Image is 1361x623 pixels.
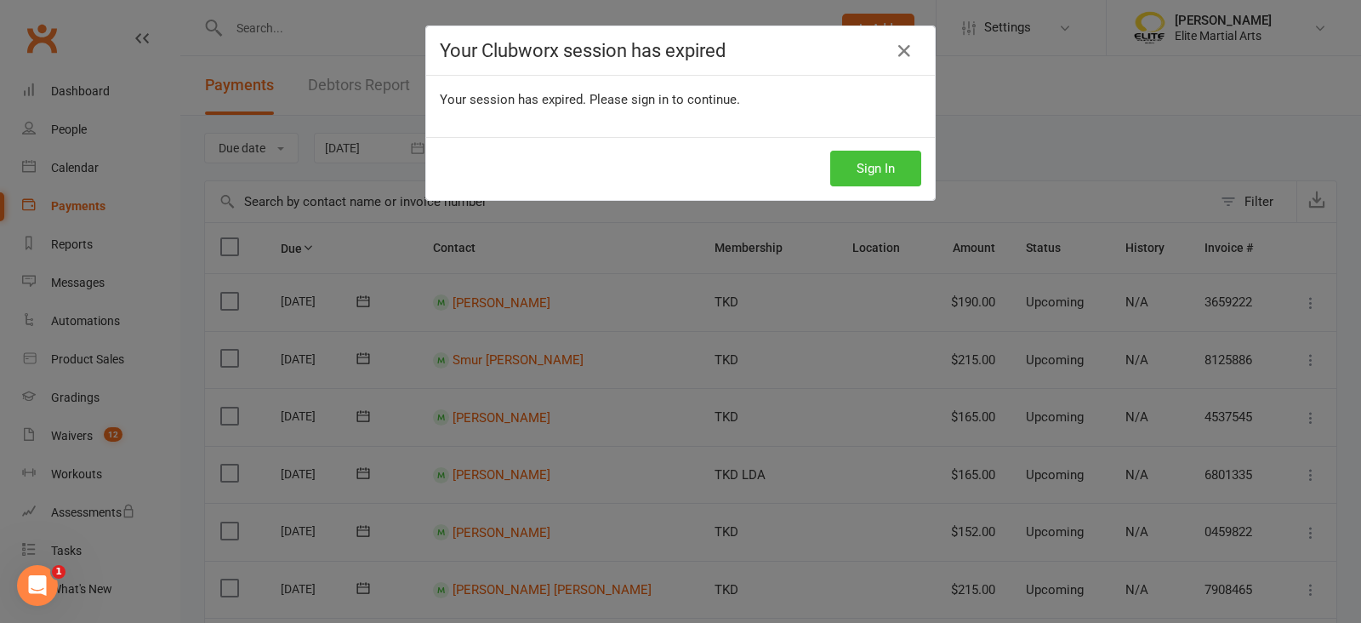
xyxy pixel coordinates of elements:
[440,92,740,107] span: Your session has expired. Please sign in to continue.
[52,565,65,579] span: 1
[17,565,58,606] iframe: Intercom live chat
[830,151,921,186] button: Sign In
[891,37,918,65] a: Close
[440,40,921,61] h4: Your Clubworx session has expired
